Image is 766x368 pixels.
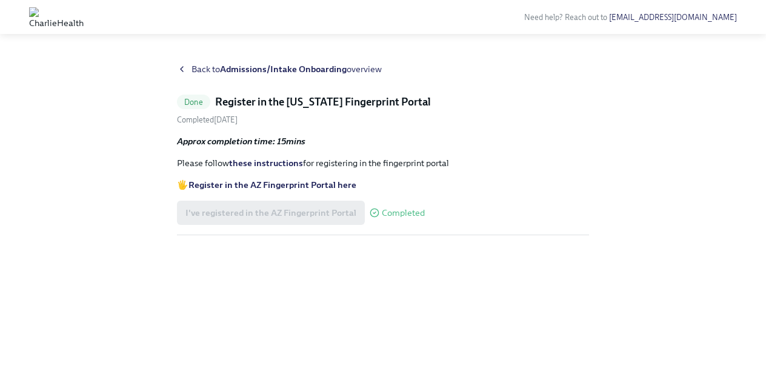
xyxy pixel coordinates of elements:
[382,209,425,218] span: Completed
[191,63,382,75] span: Back to overview
[177,115,238,124] span: Sunday, September 14th 2025, 8:39 pm
[177,179,589,191] p: 🖐️
[177,63,589,75] a: Back toAdmissions/Intake Onboardingoverview
[188,179,356,190] a: Register in the AZ Fingerprint Portal here
[524,13,737,22] span: Need help? Reach out to
[177,98,210,107] span: Done
[215,95,431,109] h5: Register in the [US_STATE] Fingerprint Portal
[229,158,303,169] a: these instructions
[177,136,305,147] strong: Approx completion time: 15mins
[29,7,84,27] img: CharlieHealth
[177,157,589,169] p: Please follow for registering in the fingerprint portal
[220,64,347,75] strong: Admissions/Intake Onboarding
[609,13,737,22] a: [EMAIL_ADDRESS][DOMAIN_NAME]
